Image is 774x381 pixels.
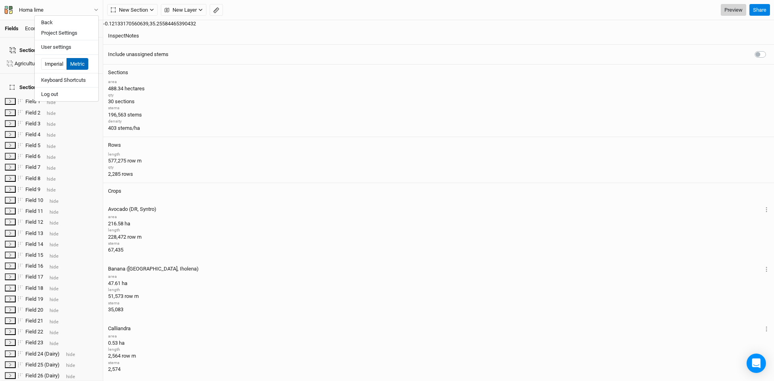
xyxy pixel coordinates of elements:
div: 47.61 [108,274,769,287]
span: hide [50,275,58,281]
div: Field 7 [25,164,40,171]
span: ha [125,221,130,227]
div: 67,435 [108,241,769,254]
div: Field 5 [25,142,40,149]
div: 0.53 [108,333,769,347]
span: hide [47,144,56,149]
div: stems [108,105,769,111]
span: row m [127,158,141,164]
span: New Section [111,6,148,14]
button: Shortcut: M [210,4,223,16]
span: hide [47,121,56,127]
div: length [108,152,769,158]
span: Field 9 [25,186,40,192]
div: stems [108,241,769,247]
span: Field 2 [25,110,40,116]
span: Field 25 (Dairy) [25,362,60,368]
span: hide [50,330,58,335]
span: Field 10 [25,197,43,203]
span: Field 16 [25,263,43,269]
div: Field 19 [25,296,43,302]
span: hide [50,198,58,204]
span: Field 26 (Dairy) [25,373,60,379]
span: Field 18 [25,285,43,291]
div: Field 8 [25,175,40,182]
div: Field 10 [25,197,43,204]
button: Crop Usage [764,264,769,274]
span: hide [66,362,75,368]
button: Crop Usage [764,324,769,333]
span: hide [50,242,58,248]
div: Economics [25,25,50,32]
span: hide [66,352,75,357]
div: Field 23 [25,339,43,346]
div: Field 26 (Dairy) [25,373,60,379]
div: Field 1 [25,98,40,105]
span: Field 23 [25,339,43,346]
div: 30 [108,92,769,106]
div: Field 4 [25,131,40,138]
div: 488.34 [108,79,769,92]
div: area [108,333,769,339]
span: hide [47,154,56,160]
span: Field 12 [25,219,43,225]
span: hide [47,176,56,182]
div: 51,573 [108,287,769,300]
div: area [108,274,769,280]
span: hide [50,297,58,302]
span: row m [125,293,139,299]
span: Sections [10,83,40,92]
span: Field 4 [25,131,40,137]
span: Field 14 [25,241,43,247]
div: 216.58 [108,214,769,227]
div: Calliandra [108,325,131,332]
span: hide [50,253,58,259]
div: Field 24 (Dairy) [25,351,60,357]
div: 2,285 [108,164,769,178]
button: Homa lime [4,6,99,15]
div: qty [108,164,769,171]
div: Field 22 [25,329,43,335]
div: Field 13 [25,230,43,237]
div: Banana (HI, Iholena) [108,265,199,273]
div: 228,472 [108,227,769,241]
span: hide [50,231,58,237]
span: Field 11 [25,208,43,214]
div: Homa lime [19,6,44,14]
span: Field 21 [25,318,43,324]
span: hide [47,110,56,116]
span: hide [66,374,75,379]
div: density [108,119,769,125]
div: Agricultural Land [15,60,53,67]
a: Back [35,17,98,28]
span: hide [47,187,56,193]
div: -0.12133170560639 , 35.25584465390432 [103,20,774,27]
div: 2,564 [108,347,769,360]
button: User settings [35,42,98,52]
div: stems [108,300,769,306]
span: Field 1 [25,98,40,104]
span: hectares [125,85,145,92]
span: Field 17 [25,274,43,280]
div: length [108,287,769,293]
div: Section Groups [10,47,55,54]
div: 577,275 [108,152,769,165]
span: ha [119,340,125,346]
div: Field 20 [25,307,43,313]
div: stems [108,360,769,366]
div: 403 [108,119,769,132]
div: area [108,214,769,220]
span: hide [50,341,58,346]
span: Field 15 [25,252,43,258]
span: Field 6 [25,153,40,159]
span: Field 13 [25,230,43,236]
span: Field 3 [25,121,40,127]
div: 2,574 [108,360,769,373]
